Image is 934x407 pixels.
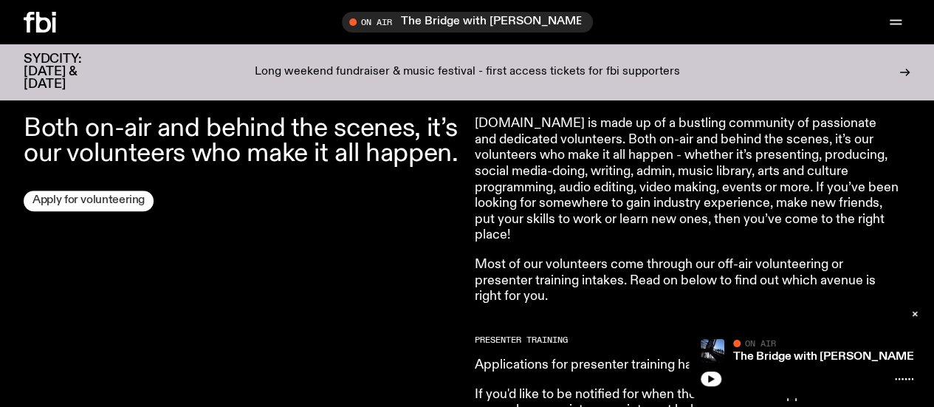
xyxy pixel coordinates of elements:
[475,336,900,344] h2: Presenter Training
[733,351,918,363] a: The Bridge with [PERSON_NAME]
[342,12,593,33] button: On AirThe Bridge with [PERSON_NAME]
[24,53,118,91] h3: SYDCITY: [DATE] & [DATE]
[475,116,900,244] p: [DOMAIN_NAME] is made up of a bustling community of passionate and dedicated volunteers. Both on-...
[24,116,460,166] p: Both on-air and behind the scenes, it’s our volunteers who make it all happen.
[475,257,900,305] p: Most of our volunteers come through our off-air volunteering or presenter training intakes. Read ...
[745,338,776,348] span: On Air
[475,358,900,374] p: Applications for presenter training have closed.
[255,66,680,79] p: Long weekend fundraiser & music festival - first access tickets for fbi supporters
[24,191,154,211] a: Apply for volunteering
[701,339,724,363] img: People climb Sydney's Harbour Bridge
